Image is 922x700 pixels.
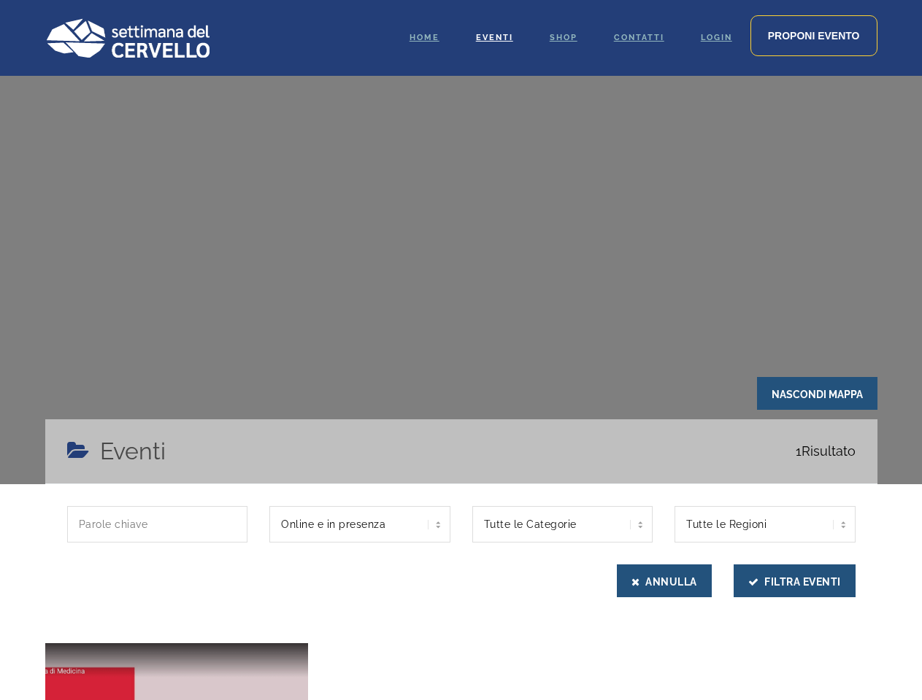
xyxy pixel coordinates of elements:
h4: Eventi [100,434,166,469]
span: Risultato [796,434,856,469]
a: Proponi evento [750,15,877,56]
button: Filtra Eventi [734,564,856,597]
span: 1 [796,443,802,459]
span: Nascondi Mappa [757,377,877,410]
img: Logo [45,18,210,58]
button: Annulla [617,564,712,597]
span: Contatti [614,33,664,42]
span: Login [701,33,732,42]
input: Parole chiave [67,506,248,542]
span: Shop [550,33,577,42]
span: Home [410,33,439,42]
span: Eventi [476,33,513,42]
span: Proponi evento [768,30,860,42]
